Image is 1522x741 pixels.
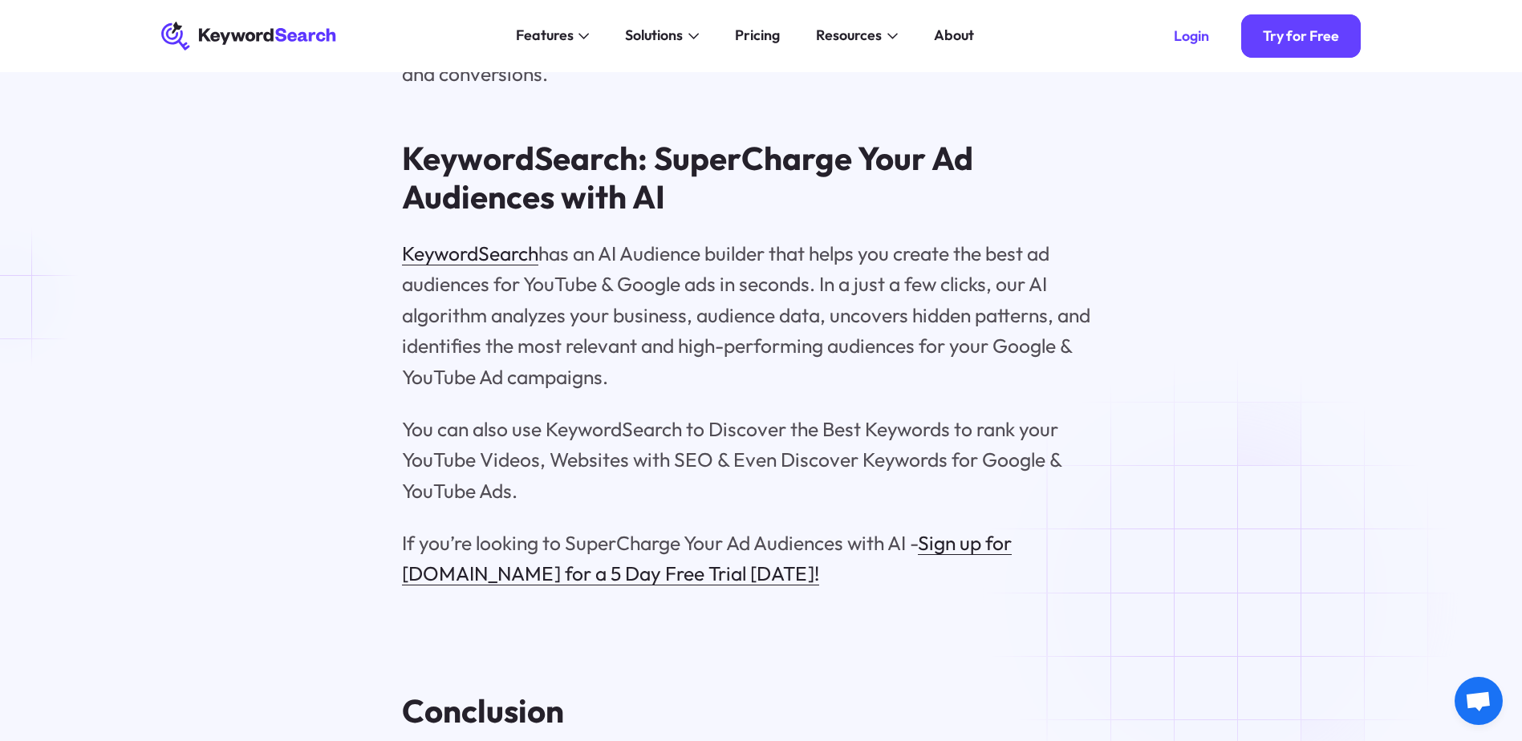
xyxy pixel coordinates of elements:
[516,25,574,47] div: Features
[402,414,1120,506] p: You can also use KeywordSearch to Discover the Best Keywords to rank your YouTube Videos, Website...
[402,528,1120,589] p: If you’re looking to SuperCharge Your Ad Audiences with AI -
[934,25,974,47] div: About
[1455,677,1503,725] a: Open chat
[923,22,984,51] a: About
[402,238,1120,392] p: has an AI Audience builder that helps you create the best ad audiences for YouTube & Google ads i...
[402,692,1120,731] h2: Conclusion
[724,22,791,51] a: Pricing
[625,25,683,47] div: Solutions
[735,25,780,47] div: Pricing
[1174,27,1209,45] div: Login
[1263,27,1339,45] div: Try for Free
[1241,14,1361,58] a: Try for Free
[1152,14,1231,58] a: Login
[816,25,882,47] div: Resources
[402,241,538,265] a: KeywordSearch
[402,611,1120,642] p: ‍
[402,138,973,217] strong: KeywordSearch: SuperCharge Your Ad Audiences with AI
